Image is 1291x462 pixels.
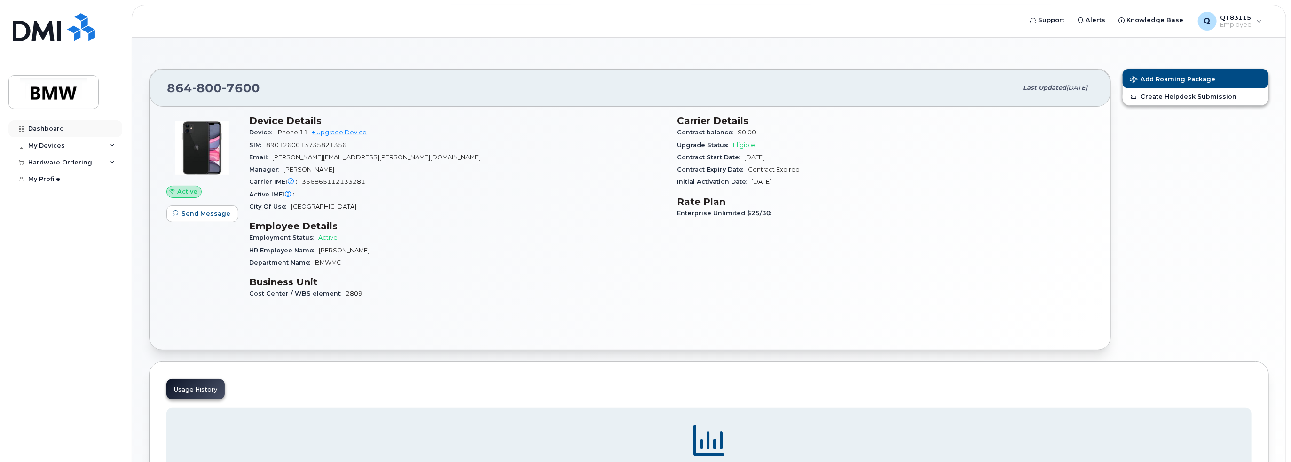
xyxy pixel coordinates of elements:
h3: Rate Plan [677,196,1094,207]
span: Add Roaming Package [1130,76,1215,85]
span: Active [177,187,197,196]
h3: Device Details [249,115,666,126]
span: Device [249,129,276,136]
span: $0.00 [738,129,756,136]
span: 800 [192,81,222,95]
h3: Employee Details [249,220,666,232]
span: 2809 [346,290,362,297]
h3: Carrier Details [677,115,1094,126]
span: [DATE] [1066,84,1087,91]
span: Send Message [181,209,230,218]
span: Contract Expired [748,166,800,173]
span: HR Employee Name [249,247,319,254]
span: Enterprise Unlimited $25/30 [677,210,776,217]
span: [PERSON_NAME][EMAIL_ADDRESS][PERSON_NAME][DOMAIN_NAME] [272,154,480,161]
span: Carrier IMEI [249,178,302,185]
img: iPhone_11.jpg [174,120,230,176]
span: [DATE] [744,154,764,161]
span: Eligible [733,141,755,149]
h3: Business Unit [249,276,666,288]
span: City Of Use [249,203,291,210]
span: — [299,191,305,198]
span: iPhone 11 [276,129,308,136]
span: Initial Activation Date [677,178,751,185]
span: SIM [249,141,266,149]
iframe: Messenger Launcher [1250,421,1284,455]
span: Contract Start Date [677,154,744,161]
a: + Upgrade Device [312,129,367,136]
span: [PERSON_NAME] [319,247,370,254]
span: Email [249,154,272,161]
span: Upgrade Status [677,141,733,149]
span: [PERSON_NAME] [283,166,334,173]
span: [DATE] [751,178,771,185]
a: Create Helpdesk Submission [1123,88,1268,105]
span: 356865112133281 [302,178,365,185]
span: BMWMC [315,259,341,266]
span: Contract balance [677,129,738,136]
span: Employment Status [249,234,318,241]
span: Last updated [1023,84,1066,91]
span: 864 [167,81,260,95]
span: Manager [249,166,283,173]
span: Contract Expiry Date [677,166,748,173]
span: 7600 [222,81,260,95]
span: Active [318,234,338,241]
span: Active IMEI [249,191,299,198]
span: Cost Center / WBS element [249,290,346,297]
button: Send Message [166,205,238,222]
span: Department Name [249,259,315,266]
span: [GEOGRAPHIC_DATA] [291,203,356,210]
span: 8901260013735821356 [266,141,346,149]
button: Add Roaming Package [1123,69,1268,88]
